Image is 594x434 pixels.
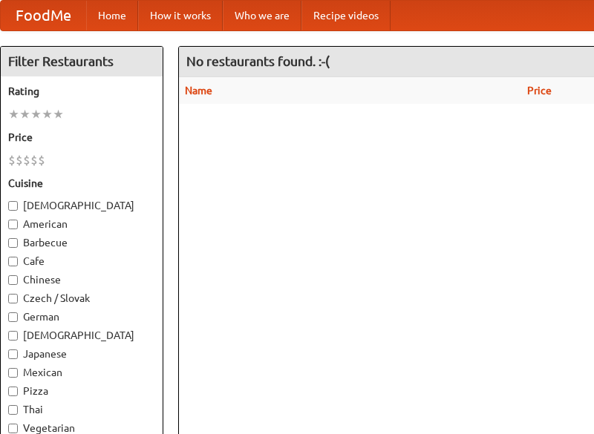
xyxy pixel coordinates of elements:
li: $ [38,152,45,168]
input: Barbecue [8,238,18,248]
a: Home [86,1,138,30]
label: Czech / Slovak [8,291,155,306]
label: German [8,309,155,324]
label: Chinese [8,272,155,287]
label: Barbecue [8,235,155,250]
li: ★ [19,106,30,122]
label: American [8,217,155,231]
li: $ [23,152,30,168]
input: Japanese [8,349,18,359]
li: ★ [8,106,19,122]
a: FoodMe [1,1,86,30]
input: German [8,312,18,322]
li: ★ [53,106,64,122]
input: American [8,220,18,229]
input: Vegetarian [8,424,18,433]
label: [DEMOGRAPHIC_DATA] [8,198,155,213]
label: Cafe [8,254,155,269]
a: Recipe videos [301,1,391,30]
a: Name [185,85,212,96]
a: Price [527,85,552,96]
input: [DEMOGRAPHIC_DATA] [8,331,18,341]
li: $ [30,152,38,168]
input: Pizza [8,387,18,396]
h5: Price [8,130,155,145]
input: Cafe [8,257,18,266]
input: Mexican [8,368,18,378]
input: [DEMOGRAPHIC_DATA] [8,201,18,211]
h5: Cuisine [8,176,155,191]
label: Pizza [8,384,155,398]
input: Czech / Slovak [8,294,18,303]
li: ★ [30,106,42,122]
label: Japanese [8,346,155,361]
a: How it works [138,1,223,30]
h4: Filter Restaurants [1,47,163,76]
li: $ [8,152,16,168]
ng-pluralize: No restaurants found. :-( [186,54,330,68]
label: Mexican [8,365,155,380]
label: Thai [8,402,155,417]
h5: Rating [8,84,155,99]
input: Chinese [8,275,18,285]
input: Thai [8,405,18,415]
label: [DEMOGRAPHIC_DATA] [8,328,155,343]
li: $ [16,152,23,168]
a: Who we are [223,1,301,30]
li: ★ [42,106,53,122]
